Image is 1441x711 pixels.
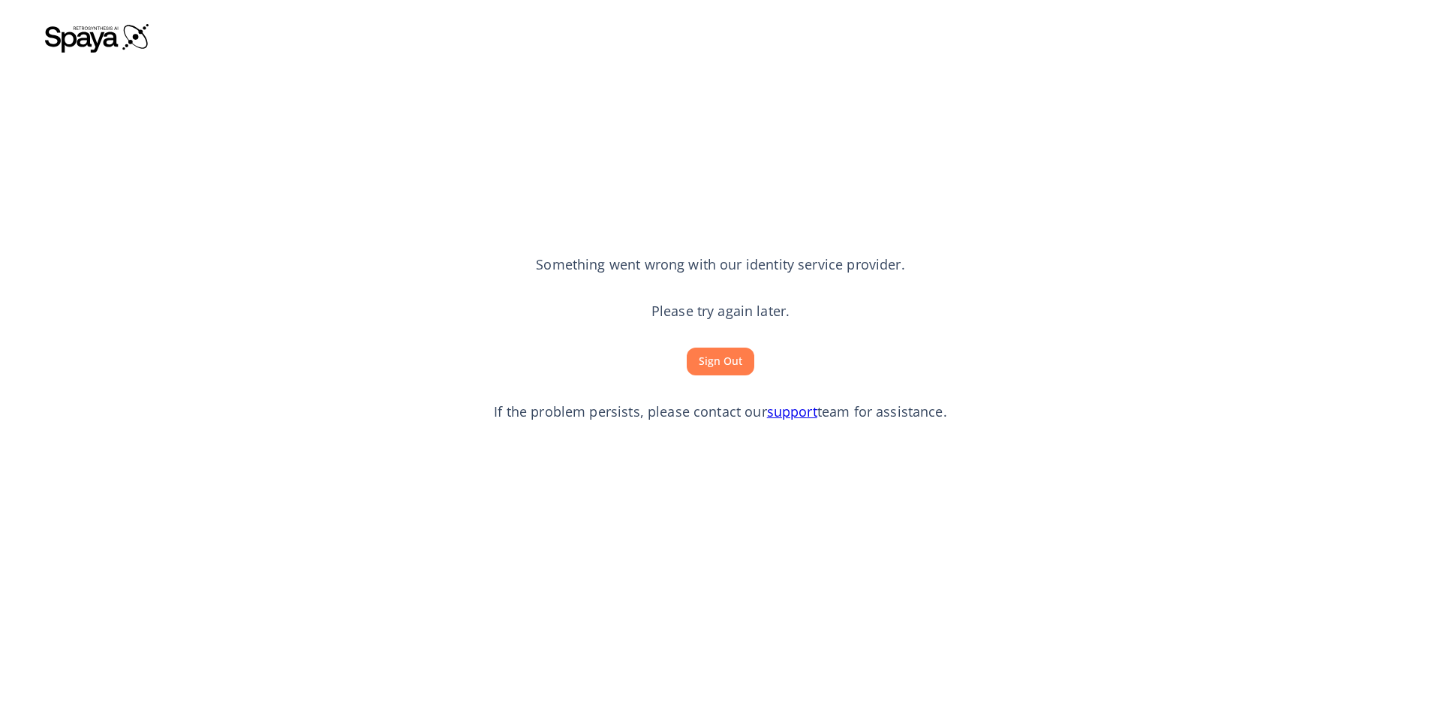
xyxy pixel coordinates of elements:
[45,23,150,53] img: Spaya logo
[767,402,817,420] a: support
[651,302,790,321] p: Please try again later.
[536,255,904,275] p: Something went wrong with our identity service provider.
[687,348,754,375] button: Sign Out
[494,402,947,422] p: If the problem persists, please contact our team for assistance.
